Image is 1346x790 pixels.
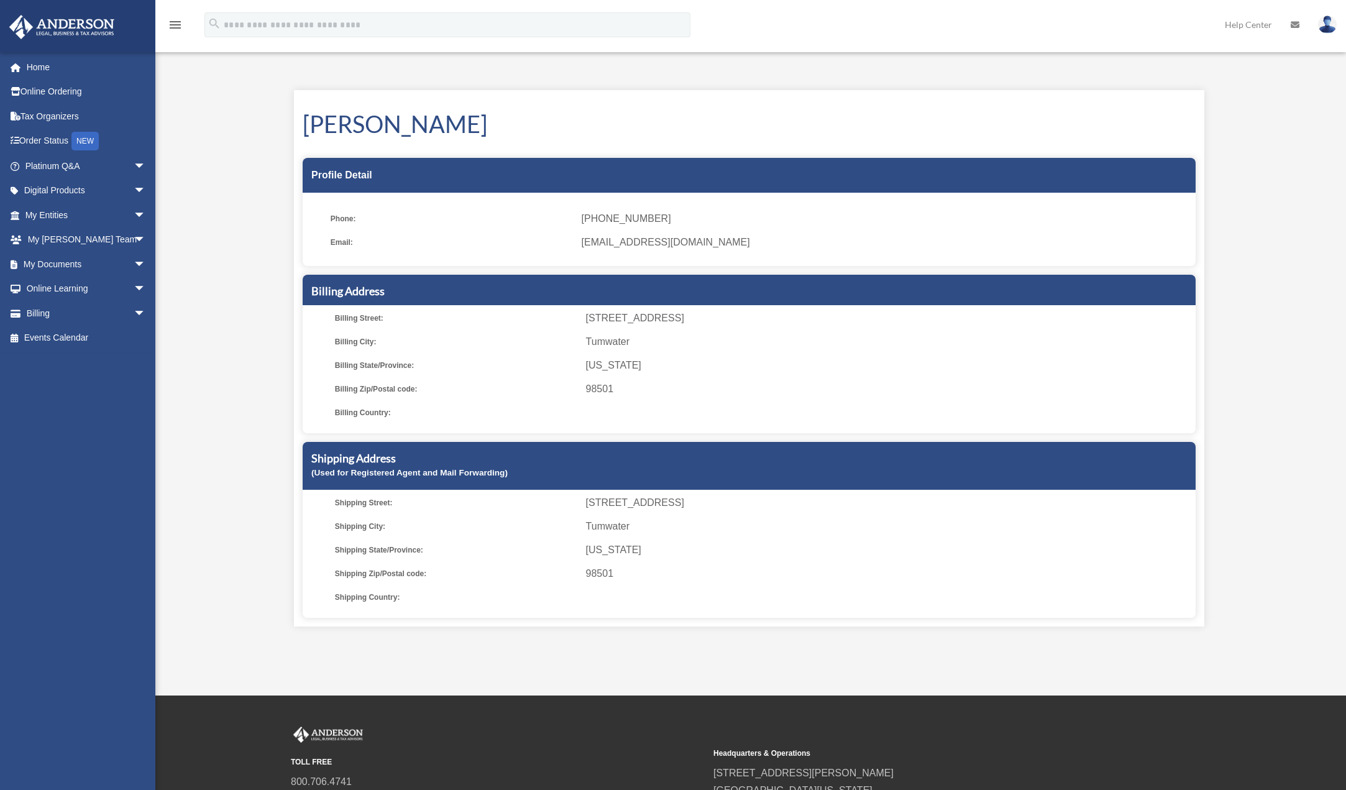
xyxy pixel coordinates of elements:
[9,154,165,178] a: Platinum Q&Aarrow_drop_down
[303,108,1196,140] h1: [PERSON_NAME]
[311,468,508,477] small: (Used for Registered Agent and Mail Forwarding)
[582,234,1187,251] span: [EMAIL_ADDRESS][DOMAIN_NAME]
[9,301,165,326] a: Billingarrow_drop_down
[291,727,365,743] img: Anderson Advisors Platinum Portal
[9,129,165,154] a: Order StatusNEW
[586,357,1191,374] span: [US_STATE]
[9,227,165,252] a: My [PERSON_NAME] Teamarrow_drop_down
[9,252,165,277] a: My Documentsarrow_drop_down
[713,768,894,778] a: [STREET_ADDRESS][PERSON_NAME]
[208,17,221,30] i: search
[134,252,158,277] span: arrow_drop_down
[9,326,165,351] a: Events Calendar
[311,283,1187,299] h5: Billing Address
[311,451,1187,466] h5: Shipping Address
[331,234,573,251] span: Email:
[291,756,705,769] small: TOLL FREE
[168,22,183,32] a: menu
[134,277,158,302] span: arrow_drop_down
[134,178,158,204] span: arrow_drop_down
[134,154,158,179] span: arrow_drop_down
[134,227,158,253] span: arrow_drop_down
[134,203,158,228] span: arrow_drop_down
[586,310,1191,327] span: [STREET_ADDRESS]
[713,747,1127,760] small: Headquarters & Operations
[9,55,165,80] a: Home
[9,104,165,129] a: Tax Organizers
[586,565,1191,582] span: 98501
[71,132,99,150] div: NEW
[586,541,1191,559] span: [US_STATE]
[335,357,577,374] span: Billing State/Province:
[9,80,165,104] a: Online Ordering
[335,310,577,327] span: Billing Street:
[335,518,577,535] span: Shipping City:
[586,494,1191,512] span: [STREET_ADDRESS]
[335,380,577,398] span: Billing Zip/Postal code:
[291,776,352,787] a: 800.706.4741
[6,15,118,39] img: Anderson Advisors Platinum Portal
[335,589,577,606] span: Shipping Country:
[134,301,158,326] span: arrow_drop_down
[335,565,577,582] span: Shipping Zip/Postal code:
[586,380,1191,398] span: 98501
[9,178,165,203] a: Digital Productsarrow_drop_down
[335,404,577,421] span: Billing Country:
[582,210,1187,227] span: [PHONE_NUMBER]
[9,203,165,227] a: My Entitiesarrow_drop_down
[168,17,183,32] i: menu
[9,277,165,301] a: Online Learningarrow_drop_down
[303,158,1196,193] div: Profile Detail
[335,333,577,351] span: Billing City:
[331,210,573,227] span: Phone:
[1318,16,1337,34] img: User Pic
[586,518,1191,535] span: Tumwater
[335,494,577,512] span: Shipping Street:
[335,541,577,559] span: Shipping State/Province:
[586,333,1191,351] span: Tumwater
